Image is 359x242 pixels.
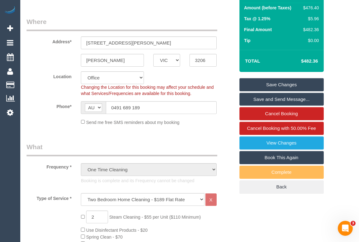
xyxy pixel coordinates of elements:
[86,235,123,240] span: Spring Clean - $70
[282,59,318,64] h4: $482.36
[27,17,217,31] legend: Where
[239,78,324,91] a: Save Changes
[22,193,76,202] label: Type of Service *
[106,101,216,114] input: Phone*
[86,228,148,233] span: Use Disinfectant Products - $20
[86,120,179,125] span: Send me free SMS reminders about my booking
[247,126,316,131] span: Cancel Booking with 50.00% Fee
[239,136,324,149] a: View Changes
[239,107,324,120] a: Cancel Booking
[22,36,76,45] label: Address*
[301,16,319,22] div: $5.96
[109,215,201,220] span: Steam Cleaning - $55 per Unit ($110 Minimum)
[4,6,16,15] img: Automaid Logo
[245,58,260,64] strong: Total
[301,5,319,11] div: $476.40
[22,71,76,80] label: Location
[189,54,216,67] input: Post Code*
[244,26,272,33] label: Final Amount
[22,101,76,110] label: Phone*
[239,151,324,164] a: Book This Again
[27,142,217,156] legend: What
[338,221,353,236] iframe: Intercom live chat
[81,85,214,96] span: Changing the Location for this booking may affect your schedule and what Services/Frequencies are...
[81,178,216,184] p: Booking is complete and its Frequency cannot be changed
[244,5,291,11] label: Amount (before Taxes)
[301,26,319,33] div: $482.36
[81,54,144,67] input: Suburb*
[351,221,356,226] span: 3
[239,122,324,135] a: Cancel Booking with 50.00% Fee
[239,180,324,193] a: Back
[22,162,76,170] label: Frequency *
[239,93,324,106] a: Save and Send Message...
[244,37,251,44] label: Tip
[301,37,319,44] div: $0.00
[244,16,270,22] label: Tax @ 1.25%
